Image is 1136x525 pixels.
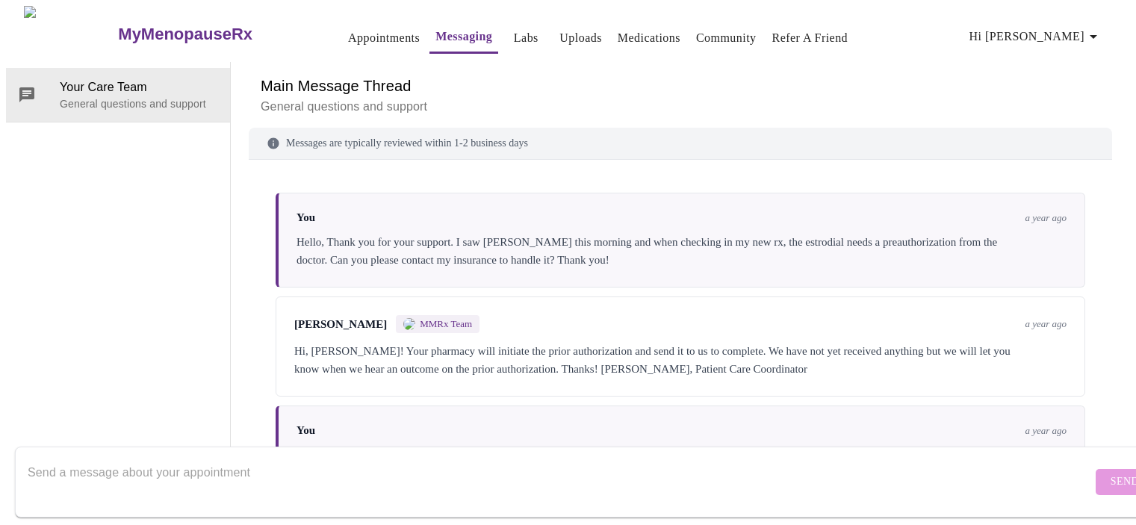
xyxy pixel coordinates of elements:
[297,424,315,437] span: You
[261,98,1100,116] p: General questions and support
[403,318,415,330] img: MMRX
[249,128,1112,160] div: Messages are typically reviewed within 1-2 business days
[690,23,763,53] button: Community
[420,318,472,330] span: MMRx Team
[969,26,1102,47] span: Hi [PERSON_NAME]
[60,96,218,111] p: General questions and support
[766,23,854,53] button: Refer a Friend
[294,318,387,331] span: [PERSON_NAME]
[28,458,1092,506] textarea: Send a message about your appointment
[553,23,608,53] button: Uploads
[118,25,252,44] h3: MyMenopauseRx
[1025,425,1067,437] span: a year ago
[435,26,492,47] a: Messaging
[618,28,680,49] a: Medications
[297,211,315,224] span: You
[1025,212,1067,224] span: a year ago
[294,342,1067,378] div: Hi, [PERSON_NAME]! Your pharmacy will initiate the prior authorization and send it to us to compl...
[514,28,538,49] a: Labs
[6,68,230,122] div: Your Care TeamGeneral questions and support
[117,8,312,60] a: MyMenopauseRx
[1025,318,1067,330] span: a year ago
[772,28,848,49] a: Refer a Friend
[429,22,498,54] button: Messaging
[24,6,117,62] img: MyMenopauseRx Logo
[696,28,757,49] a: Community
[502,23,550,53] button: Labs
[559,28,602,49] a: Uploads
[342,23,426,53] button: Appointments
[261,74,1100,98] h6: Main Message Thread
[612,23,686,53] button: Medications
[963,22,1108,52] button: Hi [PERSON_NAME]
[60,78,218,96] span: Your Care Team
[297,233,1067,269] div: Hello, Thank you for your support. I saw [PERSON_NAME] this morning and when checking in my new r...
[348,28,420,49] a: Appointments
